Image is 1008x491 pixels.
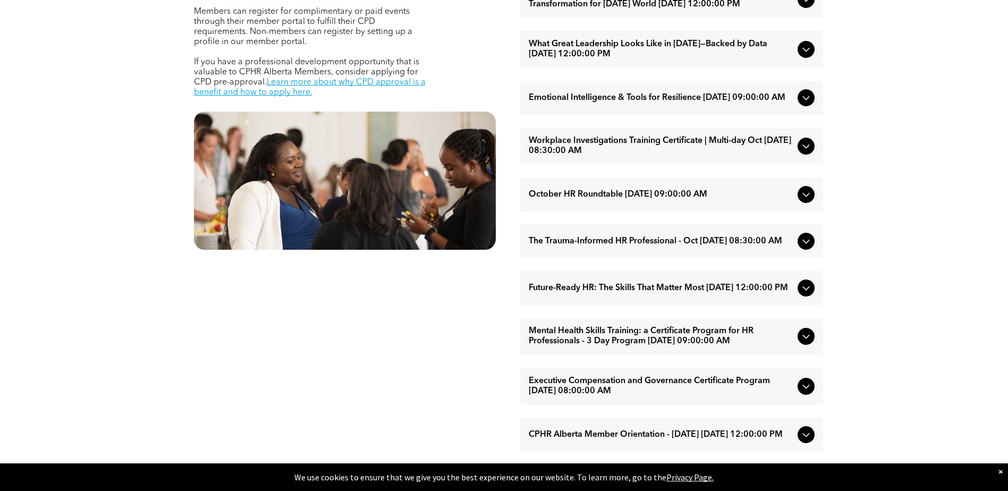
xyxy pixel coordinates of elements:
span: Emotional Intelligence & Tools for Resilience [DATE] 09:00:00 AM [529,93,793,103]
a: Privacy Page. [666,472,714,482]
div: Dismiss notification [998,466,1003,477]
span: CPHR Alberta Member Orientation - [DATE] [DATE] 12:00:00 PM [529,430,793,440]
a: Learn more about why CPD approval is a benefit and how to apply here. [194,78,426,97]
span: Mental Health Skills Training: a Certificate Program for HR Professionals - 3 Day Program [DATE] ... [529,326,793,346]
span: Executive Compensation and Governance Certificate Program [DATE] 08:00:00 AM [529,376,793,396]
span: What Great Leadership Looks Like in [DATE]—Backed by Data [DATE] 12:00:00 PM [529,39,793,60]
span: Members can register for complimentary or paid events through their member portal to fulfill thei... [194,7,412,46]
span: If you have a professional development opportunity that is valuable to CPHR Alberta Members, cons... [194,58,419,87]
span: October HR Roundtable [DATE] 09:00:00 AM [529,190,793,200]
span: Future-Ready HR: The Skills That Matter Most [DATE] 12:00:00 PM [529,283,793,293]
span: The Trauma-Informed HR Professional - Oct [DATE] 08:30:00 AM [529,236,793,247]
span: Workplace Investigations Training Certificate | Multi-day Oct [DATE] 08:30:00 AM [529,136,793,156]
